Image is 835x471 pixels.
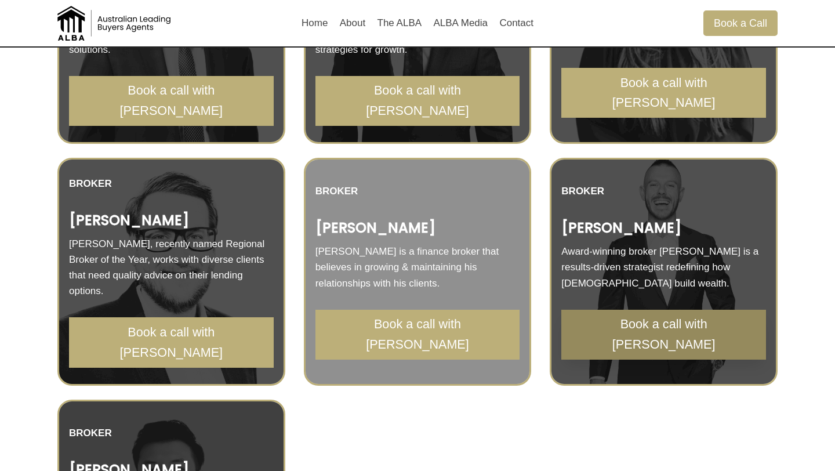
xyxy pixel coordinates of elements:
strong: [PERSON_NAME] [69,211,189,230]
strong: [PERSON_NAME] [561,218,681,237]
span: Book a call with [PERSON_NAME] [328,81,507,121]
img: Australian Leading Buyers Agents [57,6,173,41]
strong: BROKER [315,186,358,197]
a: Book a call with [PERSON_NAME] [315,76,520,126]
nav: Primary Navigation [296,9,539,37]
span: Book a call with [PERSON_NAME] [82,323,261,363]
strong: BROKER [69,178,112,189]
a: About [334,9,372,37]
a: Book a call with [PERSON_NAME] [561,310,766,360]
strong: BROKER [561,186,604,197]
p: [PERSON_NAME] is a finance broker that believes in growing & maintaining his relationships with h... [315,244,520,291]
a: Home [296,9,334,37]
a: Book a call with [PERSON_NAME] [69,317,274,367]
p: Award-winning broker [PERSON_NAME] is a results-driven strategist redefining how [DEMOGRAPHIC_DAT... [561,244,766,291]
p: [PERSON_NAME], recently named Regional Broker of the Year, works with diverse clients that need q... [69,236,274,299]
strong: BROKER [69,427,112,439]
a: Book a call with [PERSON_NAME] [69,76,274,126]
a: Book a Call [703,10,778,35]
span: Book a call with [PERSON_NAME] [574,314,753,354]
span: Book a call with [PERSON_NAME] [574,73,753,113]
a: ALBA Media [427,9,493,37]
a: Contact [493,9,539,37]
span: Book a call with [PERSON_NAME] [328,314,507,354]
a: The ALBA [371,9,427,37]
a: Book a call with [PERSON_NAME] [315,310,520,360]
span: Book a call with [PERSON_NAME] [82,81,261,121]
a: Book a call with [PERSON_NAME] [561,68,766,118]
strong: [PERSON_NAME] [315,218,435,237]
